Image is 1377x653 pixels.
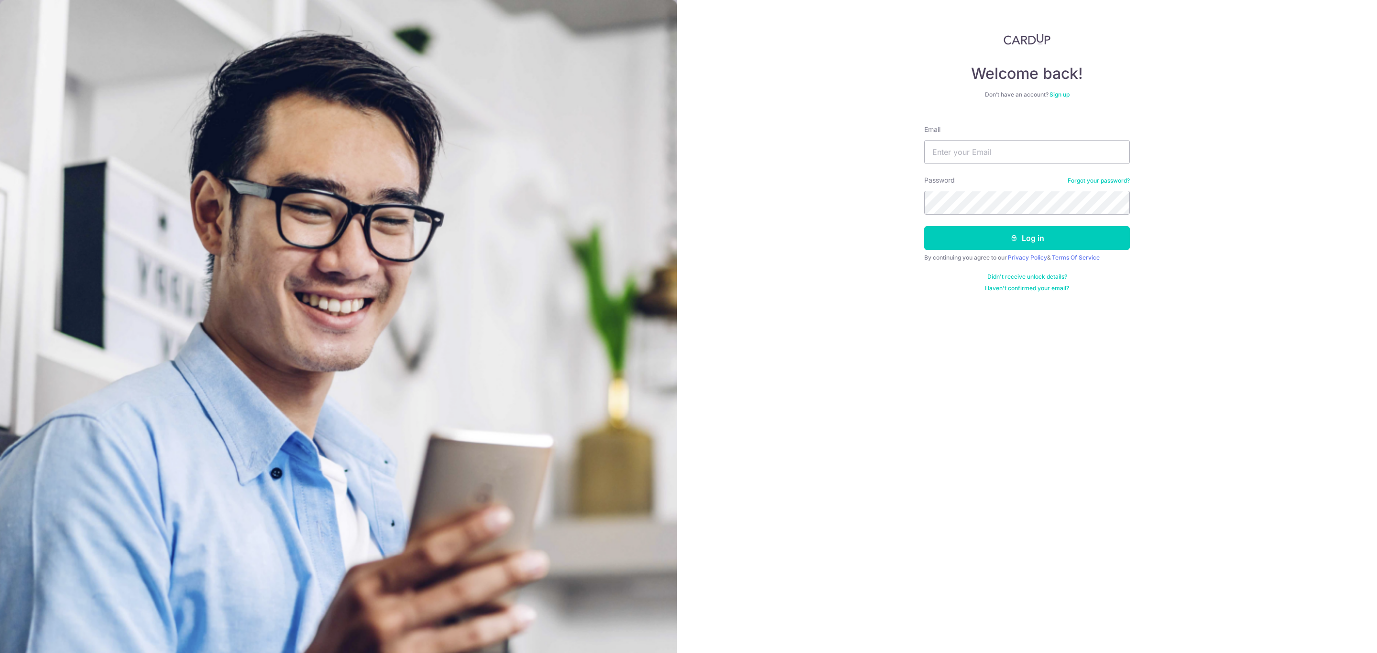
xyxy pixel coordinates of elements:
[985,284,1069,292] a: Haven't confirmed your email?
[1052,254,1100,261] a: Terms Of Service
[924,64,1130,83] h4: Welcome back!
[1008,254,1047,261] a: Privacy Policy
[924,91,1130,98] div: Don’t have an account?
[924,254,1130,261] div: By continuing you agree to our &
[1049,91,1070,98] a: Sign up
[924,175,955,185] label: Password
[1068,177,1130,185] a: Forgot your password?
[924,226,1130,250] button: Log in
[987,273,1067,281] a: Didn't receive unlock details?
[924,125,940,134] label: Email
[1004,33,1050,45] img: CardUp Logo
[924,140,1130,164] input: Enter your Email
